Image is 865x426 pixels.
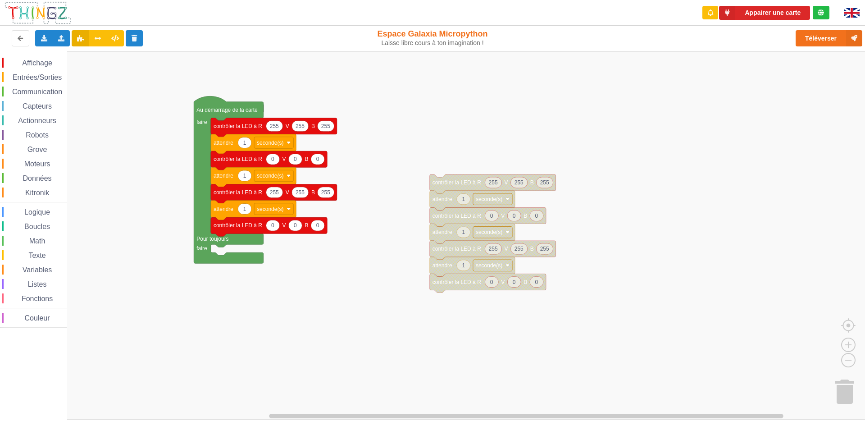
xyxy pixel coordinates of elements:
[296,189,305,196] text: 255
[28,237,47,245] span: Math
[214,156,262,162] text: contrôler la LED à R
[476,229,502,235] text: seconde(s)
[22,174,53,182] span: Données
[844,8,860,18] img: gb.png
[196,245,207,252] text: faire
[504,179,508,186] text: V
[432,229,452,235] text: attendre
[286,189,289,196] text: V
[719,6,810,20] button: Appairer une carte
[296,123,305,129] text: 255
[462,196,465,202] text: 1
[540,246,549,252] text: 255
[490,212,493,219] text: 0
[270,123,279,129] text: 255
[305,156,308,162] text: B
[21,102,53,110] span: Capteurs
[294,222,297,229] text: 0
[357,39,508,47] div: Laisse libre cours à ton imagination !
[501,212,505,219] text: V
[23,223,51,230] span: Boucles
[514,179,524,186] text: 255
[321,189,330,196] text: 255
[524,212,527,219] text: B
[514,246,524,252] text: 255
[476,262,502,269] text: seconde(s)
[316,222,319,229] text: 0
[489,246,498,252] text: 255
[21,266,54,274] span: Variables
[196,119,207,125] text: faire
[432,196,452,202] text: attendre
[271,222,274,229] text: 0
[530,246,534,252] text: B
[462,229,465,235] text: 1
[535,279,538,285] text: 0
[24,131,50,139] span: Robots
[21,59,53,67] span: Affichage
[321,123,330,129] text: 255
[270,189,279,196] text: 255
[432,262,452,269] text: attendre
[24,189,50,197] span: Kitronik
[26,146,49,153] span: Grove
[20,295,54,302] span: Fonctions
[214,222,262,229] text: contrôler la LED à R
[305,222,308,229] text: B
[432,246,481,252] text: contrôler la LED à R
[476,196,502,202] text: seconde(s)
[530,179,534,186] text: B
[27,280,48,288] span: Listes
[796,30,862,46] button: Téléverser
[316,156,319,162] text: 0
[294,156,297,162] text: 0
[490,279,493,285] text: 0
[214,206,233,212] text: attendre
[513,212,516,219] text: 0
[23,314,51,322] span: Couleur
[257,206,283,212] text: seconde(s)
[243,139,246,146] text: 1
[4,1,72,25] img: thingz_logo.png
[535,212,538,219] text: 0
[286,123,289,129] text: V
[23,208,51,216] span: Logique
[271,156,274,162] text: 0
[214,139,233,146] text: attendre
[462,262,465,269] text: 1
[432,212,481,219] text: contrôler la LED à R
[489,179,498,186] text: 255
[813,6,829,19] div: Tu es connecté au serveur de création de Thingz
[196,236,228,242] text: Pour toujours
[243,173,246,179] text: 1
[501,279,505,285] text: V
[214,123,262,129] text: contrôler la LED à R
[513,279,516,285] text: 0
[196,107,258,113] text: Au démarrage de la carte
[357,29,508,47] div: Espace Galaxia Micropython
[540,179,549,186] text: 255
[257,139,283,146] text: seconde(s)
[214,189,262,196] text: contrôler la LED à R
[243,206,246,212] text: 1
[23,160,52,168] span: Moteurs
[17,117,58,124] span: Actionneurs
[11,73,63,81] span: Entrées/Sorties
[504,246,508,252] text: V
[27,252,47,259] span: Texte
[311,189,315,196] text: B
[11,88,64,96] span: Communication
[311,123,315,129] text: B
[282,156,286,162] text: V
[214,173,233,179] text: attendre
[257,173,283,179] text: seconde(s)
[432,279,481,285] text: contrôler la LED à R
[524,279,527,285] text: B
[432,179,481,186] text: contrôler la LED à R
[282,222,286,229] text: V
